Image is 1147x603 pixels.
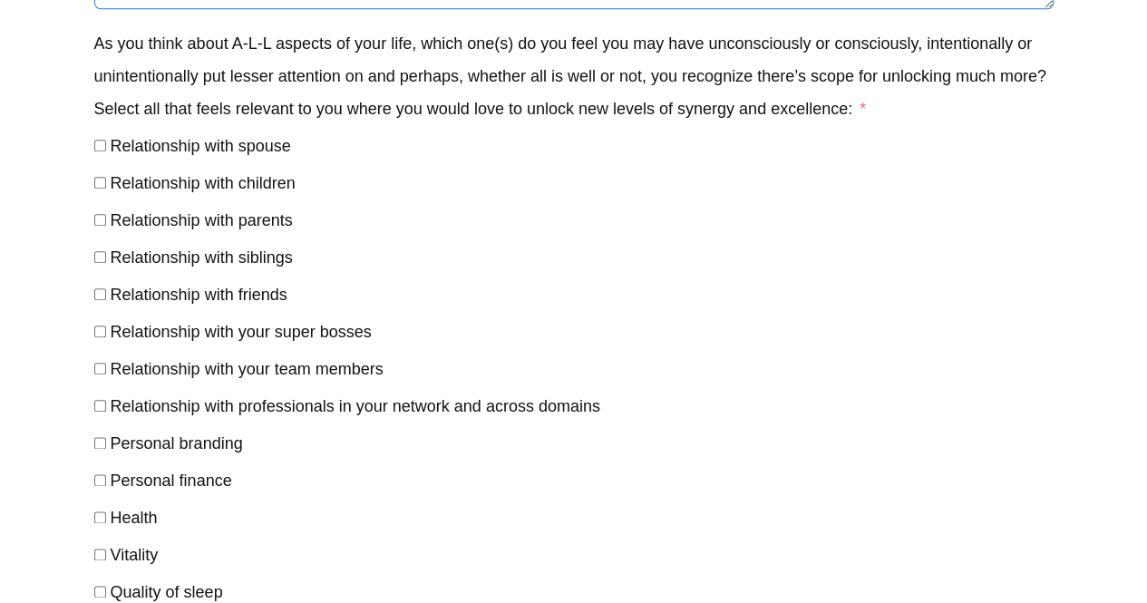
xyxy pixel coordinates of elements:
[111,360,384,378] span: Relationship with your team members
[111,583,223,601] span: Quality of sleep
[94,586,106,598] input: Quality of sleep
[94,511,106,523] input: Health
[94,177,106,189] input: Relationship with children
[94,326,106,337] input: Relationship with your super bosses
[111,248,293,267] span: Relationship with siblings
[94,288,106,300] input: Relationship with friends
[111,397,600,415] span: Relationship with professionals in your network and across domains
[94,549,106,560] input: Vitality
[94,214,106,226] input: Relationship with parents
[111,509,158,527] span: Health
[111,137,291,155] span: Relationship with spouse
[111,434,243,452] span: Personal branding
[111,286,287,304] span: Relationship with friends
[94,474,106,486] input: Personal finance
[111,211,293,229] span: Relationship with parents
[94,251,106,263] input: Relationship with siblings
[94,400,106,412] input: Relationship with professionals in your network and across domains
[111,472,232,490] span: Personal finance
[111,323,372,341] span: Relationship with your super bosses
[94,27,1054,125] label: As you think about A-L-L aspects of your life, which one(s) do you feel you may have unconsciousl...
[111,546,159,564] span: Vitality
[94,437,106,449] input: Personal branding
[111,174,296,192] span: Relationship with children
[94,363,106,374] input: Relationship with your team members
[94,140,106,151] input: Relationship with spouse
